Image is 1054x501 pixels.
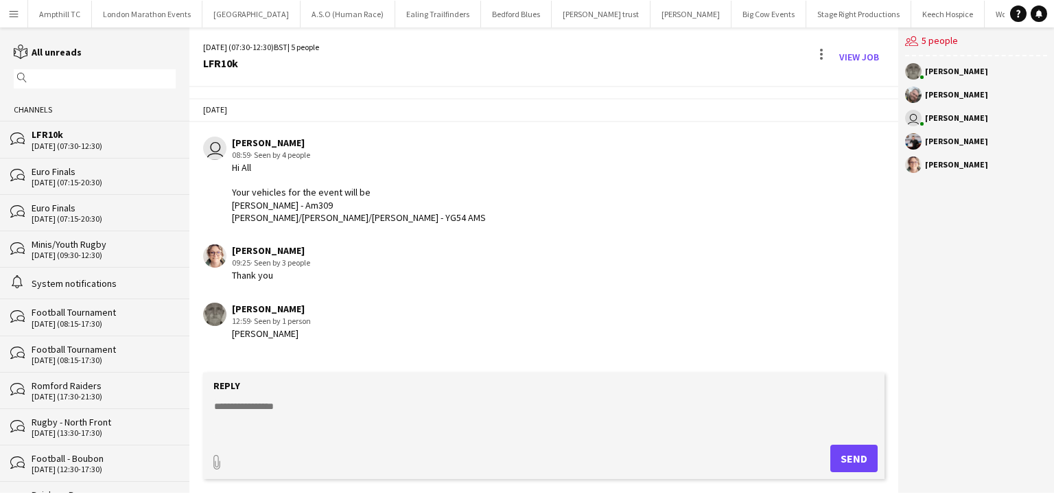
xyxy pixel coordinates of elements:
[32,465,176,474] div: [DATE] (12:30-17:30)
[232,244,310,257] div: [PERSON_NAME]
[232,269,310,281] div: Thank you
[203,41,319,54] div: [DATE] (07:30-12:30) | 5 people
[213,380,240,392] label: Reply
[925,67,988,75] div: [PERSON_NAME]
[32,319,176,329] div: [DATE] (08:15-17:30)
[395,1,481,27] button: Ealing Trailfinders
[274,42,288,52] span: BST
[189,98,898,121] div: [DATE]
[32,489,176,501] div: Rainbow Run
[232,257,310,269] div: 09:25
[202,1,301,27] button: [GEOGRAPHIC_DATA]
[32,178,176,187] div: [DATE] (07:15-20:30)
[232,161,486,224] div: Hi All Your vehicles for the event will be [PERSON_NAME] - Am309 [PERSON_NAME]/[PERSON_NAME]/[PER...
[925,91,988,99] div: [PERSON_NAME]
[232,327,311,340] div: [PERSON_NAME]
[905,27,1047,56] div: 5 people
[32,428,176,438] div: [DATE] (13:30-17:30)
[911,1,985,27] button: Keech Hospice
[232,315,311,327] div: 12:59
[32,343,176,356] div: Football Tournament
[32,380,176,392] div: Romford Raiders
[985,1,1040,27] button: Wolf Runs
[32,214,176,224] div: [DATE] (07:15-20:30)
[301,1,395,27] button: A.S.O (Human Race)
[203,57,319,69] div: LFR10k
[651,1,731,27] button: [PERSON_NAME]
[925,137,988,145] div: [PERSON_NAME]
[32,452,176,465] div: Football - Boubon
[32,238,176,250] div: Minis/Youth Rugby
[32,250,176,260] div: [DATE] (09:30-12:30)
[834,46,885,68] a: View Job
[481,1,552,27] button: Bedford Blues
[32,392,176,401] div: [DATE] (17:30-21:30)
[32,356,176,365] div: [DATE] (08:15-17:30)
[32,306,176,318] div: Football Tournament
[32,141,176,151] div: [DATE] (07:30-12:30)
[232,303,311,315] div: [PERSON_NAME]
[32,202,176,214] div: Euro Finals
[14,46,82,58] a: All unreads
[232,137,486,149] div: [PERSON_NAME]
[250,257,310,268] span: · Seen by 3 people
[552,1,651,27] button: [PERSON_NAME] trust
[232,149,486,161] div: 08:59
[32,416,176,428] div: Rugby - North Front
[250,316,311,326] span: · Seen by 1 person
[806,1,911,27] button: Stage Right Productions
[731,1,806,27] button: Big Cow Events
[925,114,988,122] div: [PERSON_NAME]
[32,165,176,178] div: Euro Finals
[32,128,176,141] div: LFR10k
[925,161,988,169] div: [PERSON_NAME]
[830,445,878,472] button: Send
[250,150,310,160] span: · Seen by 4 people
[32,277,176,290] div: System notifications
[92,1,202,27] button: London Marathon Events
[28,1,92,27] button: Ampthill TC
